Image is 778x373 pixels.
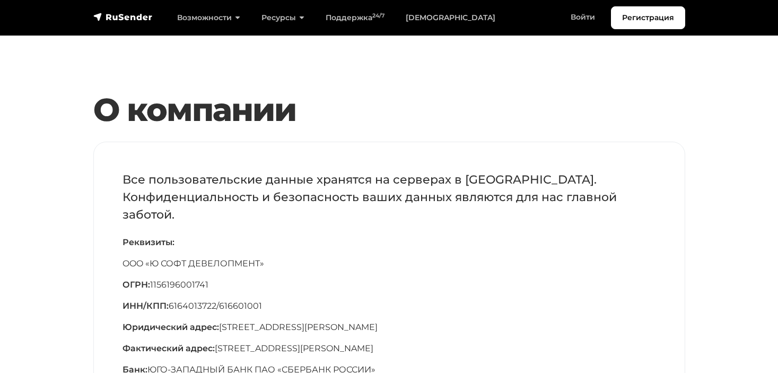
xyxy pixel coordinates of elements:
[251,7,315,29] a: Ресурсы
[123,171,656,223] p: Все пользовательские данные хранятся на серверах в [GEOGRAPHIC_DATA]. Конфиденциальность и безопа...
[123,342,656,355] p: [STREET_ADDRESS][PERSON_NAME]
[123,237,174,247] span: Реквизиты:
[372,12,384,19] sup: 24/7
[560,6,606,28] a: Войти
[611,6,685,29] a: Регистрация
[123,343,215,353] span: Фактический адрес:
[123,280,150,290] span: ОГРН:
[93,12,153,22] img: RuSender
[123,279,656,291] p: 1156196001741
[123,321,656,334] p: [STREET_ADDRESS][PERSON_NAME]
[93,91,685,129] h1: О компании
[123,322,219,332] span: Юридический адрес:
[315,7,395,29] a: Поддержка24/7
[123,301,169,311] span: ИНН/КПП:
[123,300,656,313] p: 6164013722/616601001
[167,7,251,29] a: Возможности
[123,257,656,270] p: OOO «Ю СОФТ ДЕВЕЛОПМЕНТ»
[395,7,506,29] a: [DEMOGRAPHIC_DATA]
